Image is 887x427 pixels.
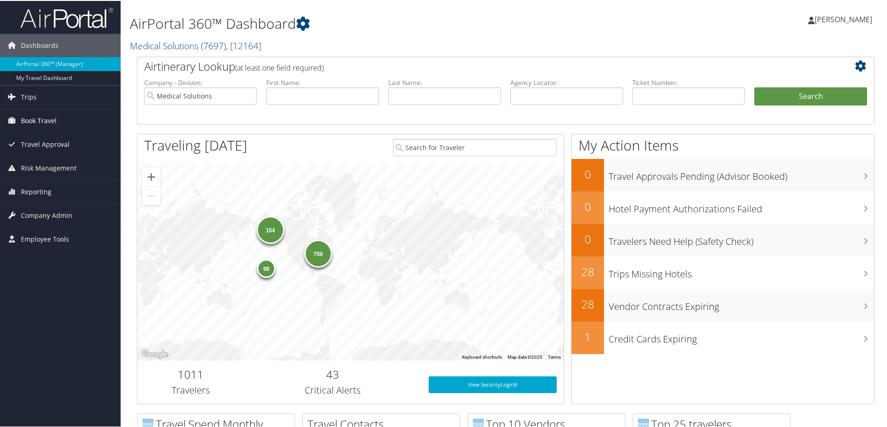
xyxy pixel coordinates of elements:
label: Agency Locator: [510,77,623,86]
span: Company Admin [21,203,72,226]
h2: 1 [572,328,604,344]
span: ( 7697 ) [201,39,226,51]
span: Employee Tools [21,227,69,250]
h2: 0 [572,165,604,181]
img: Google [140,348,170,360]
h3: Travelers Need Help (Safety Check) [609,230,874,247]
a: Open this area in Google Maps (opens a new window) [140,348,170,360]
h1: Traveling [DATE] [144,135,247,154]
div: 98 [257,258,276,276]
label: Last Name: [388,77,501,86]
h2: 0 [572,198,604,214]
span: Risk Management [21,156,77,179]
span: (at least one field required) [235,62,324,72]
h2: 0 [572,230,604,246]
h3: Hotel Payment Authorizations Failed [609,197,874,215]
h2: 1011 [144,366,237,381]
span: [PERSON_NAME] [815,13,872,24]
a: [PERSON_NAME] [808,5,881,33]
button: Search [754,86,867,105]
span: Map data ©2025 [508,354,542,359]
a: 28Trips Missing Hotels [572,256,874,288]
span: Trips [21,85,37,108]
h3: Trips Missing Hotels [609,262,874,280]
h2: 43 [251,366,415,381]
span: Dashboards [21,33,58,56]
h3: Credit Cards Expiring [609,327,874,345]
span: Travel Approval [21,132,70,155]
button: Keyboard shortcuts [462,353,502,360]
label: Company - Division: [144,77,257,86]
img: airportal-logo.png [20,6,113,28]
a: Terms (opens in new tab) [548,354,561,359]
a: 0Hotel Payment Authorizations Failed [572,191,874,223]
label: First Name: [266,77,379,86]
div: 154 [256,215,284,243]
h3: Travelers [144,383,237,396]
a: 1Credit Cards Expiring [572,321,874,353]
a: 0Travelers Need Help (Safety Check) [572,223,874,256]
h3: Vendor Contracts Expiring [609,295,874,312]
label: Ticket Number: [632,77,745,86]
span: Book Travel [21,108,57,131]
h1: My Action Items [572,135,874,154]
a: Medical Solutions [130,39,261,51]
div: 759 [304,239,332,267]
h1: AirPortal 360™ Dashboard [130,13,631,33]
a: 28Vendor Contracts Expiring [572,288,874,321]
h2: 28 [572,263,604,279]
span: , [ 12164 ] [226,39,261,51]
button: Zoom out [142,186,161,204]
button: Zoom in [142,167,161,185]
h3: Critical Alerts [251,383,415,396]
h3: Travel Approvals Pending (Advisor Booked) [609,164,874,182]
input: Search for Traveler [393,138,557,155]
a: 0Travel Approvals Pending (Advisor Booked) [572,158,874,191]
h2: 28 [572,296,604,311]
h2: Airtinerary Lookup [144,58,806,73]
a: View SecurityLogic® [429,375,557,392]
span: Reporting [21,179,51,203]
